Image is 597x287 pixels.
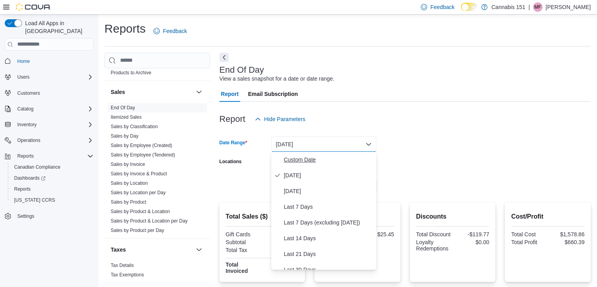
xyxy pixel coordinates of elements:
[8,173,97,184] a: Dashboards
[219,53,229,62] button: Next
[271,136,376,152] button: [DATE]
[14,212,37,221] a: Settings
[111,190,166,195] a: Sales by Location per Day
[2,210,97,222] button: Settings
[264,261,299,268] div: $2,530.24
[111,123,158,130] span: Sales by Classification
[284,186,373,196] span: [DATE]
[2,87,97,99] button: Customers
[219,65,264,75] h3: End Of Day
[104,261,210,283] div: Taxes
[14,88,93,98] span: Customers
[14,57,33,66] a: Home
[248,86,298,102] span: Email Subscription
[14,175,46,181] span: Dashboards
[194,87,204,97] button: Sales
[22,19,93,35] span: Load All Apps in [GEOGRAPHIC_DATA]
[550,239,584,245] div: $660.39
[219,75,334,83] div: View a sales snapshot for a date or date range.
[14,72,93,82] span: Users
[284,202,373,212] span: Last 7 Days
[226,261,248,274] strong: Total Invoiced
[430,3,454,11] span: Feedback
[511,231,546,237] div: Total Cost
[11,173,93,183] span: Dashboards
[2,72,97,83] button: Users
[111,133,139,139] a: Sales by Day
[111,199,146,205] a: Sales by Product
[8,184,97,195] button: Reports
[11,162,64,172] a: Canadian Compliance
[111,189,166,196] span: Sales by Location per Day
[17,137,40,143] span: Operations
[104,59,210,81] div: Products
[14,211,93,221] span: Settings
[284,249,373,259] span: Last 21 Days
[264,239,299,245] div: $2,239.25
[194,245,204,254] button: Taxes
[111,161,145,167] span: Sales by Invoice
[219,140,247,146] label: Date Range
[8,162,97,173] button: Canadian Compliance
[264,115,305,123] span: Hide Parameters
[111,70,151,75] a: Products to Archive
[111,263,134,268] a: Tax Details
[511,212,584,221] h2: Cost/Profit
[111,246,126,254] h3: Taxes
[17,153,34,159] span: Reports
[104,103,210,238] div: Sales
[454,239,489,245] div: $0.00
[150,23,190,39] a: Feedback
[14,164,60,170] span: Canadian Compliance
[14,151,37,161] button: Reports
[11,162,93,172] span: Canadian Compliance
[284,155,373,164] span: Custom Date
[111,228,164,233] a: Sales by Product per Day
[271,152,376,270] div: Select listbox
[416,239,451,252] div: Loyalty Redemptions
[284,218,373,227] span: Last 7 Days (excluding [DATE])
[111,272,144,278] a: Tax Exemptions
[11,195,93,205] span: Washington CCRS
[550,231,584,237] div: $1,578.86
[8,195,97,206] button: [US_STATE] CCRS
[14,136,44,145] button: Operations
[546,2,591,12] p: [PERSON_NAME]
[17,90,40,96] span: Customers
[359,231,394,237] div: $25.45
[16,3,51,11] img: Cova
[226,247,261,253] div: Total Tax
[11,184,34,194] a: Reports
[111,70,151,76] span: Products to Archive
[104,21,146,37] h1: Reports
[284,171,373,180] span: [DATE]
[111,105,135,111] span: End Of Day
[226,212,299,221] h2: Total Sales ($)
[226,239,261,245] div: Subtotal
[5,52,93,243] nav: Complex example
[111,114,142,120] span: Itemized Sales
[111,272,144,278] span: Tax Exemptions
[11,195,58,205] a: [US_STATE] CCRS
[111,152,175,158] span: Sales by Employee (Tendered)
[14,104,37,114] button: Catalog
[2,55,97,67] button: Home
[461,3,477,11] input: Dark Mode
[111,105,135,110] a: End Of Day
[111,171,167,177] span: Sales by Invoice & Product
[163,27,187,35] span: Feedback
[416,212,489,221] h2: Discounts
[528,2,530,12] p: |
[219,158,242,165] label: Locations
[511,239,546,245] div: Total Profit
[219,114,245,124] h3: Report
[264,231,299,237] div: $0.00
[14,186,31,192] span: Reports
[284,234,373,243] span: Last 14 Days
[11,173,49,183] a: Dashboards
